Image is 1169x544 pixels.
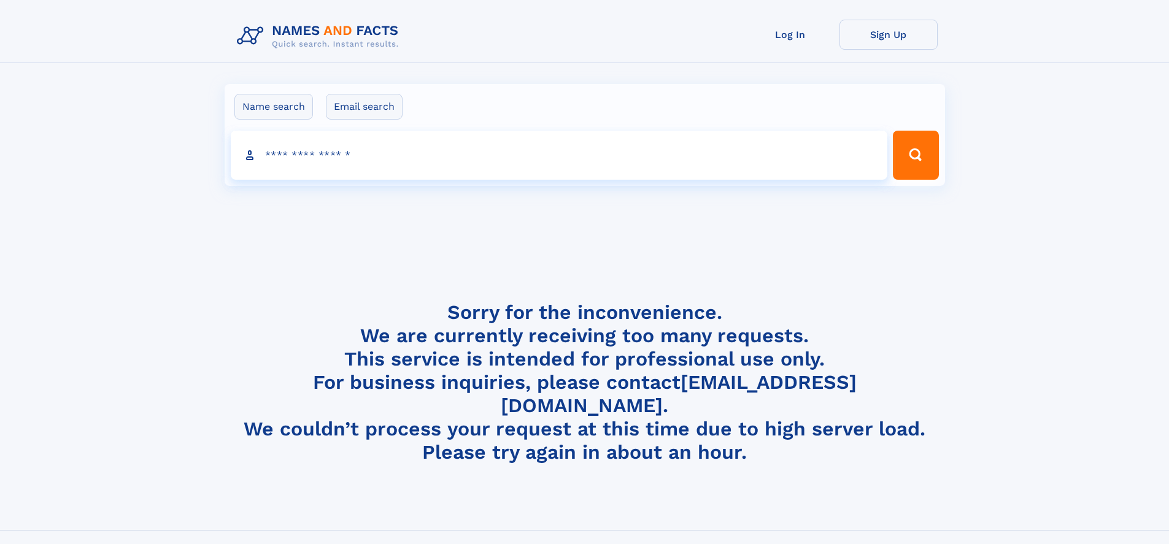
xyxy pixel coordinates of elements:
[839,20,938,50] a: Sign Up
[232,20,409,53] img: Logo Names and Facts
[231,131,888,180] input: search input
[232,301,938,464] h4: Sorry for the inconvenience. We are currently receiving too many requests. This service is intend...
[501,370,857,417] a: [EMAIL_ADDRESS][DOMAIN_NAME]
[893,131,938,180] button: Search Button
[741,20,839,50] a: Log In
[234,94,313,120] label: Name search
[326,94,403,120] label: Email search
